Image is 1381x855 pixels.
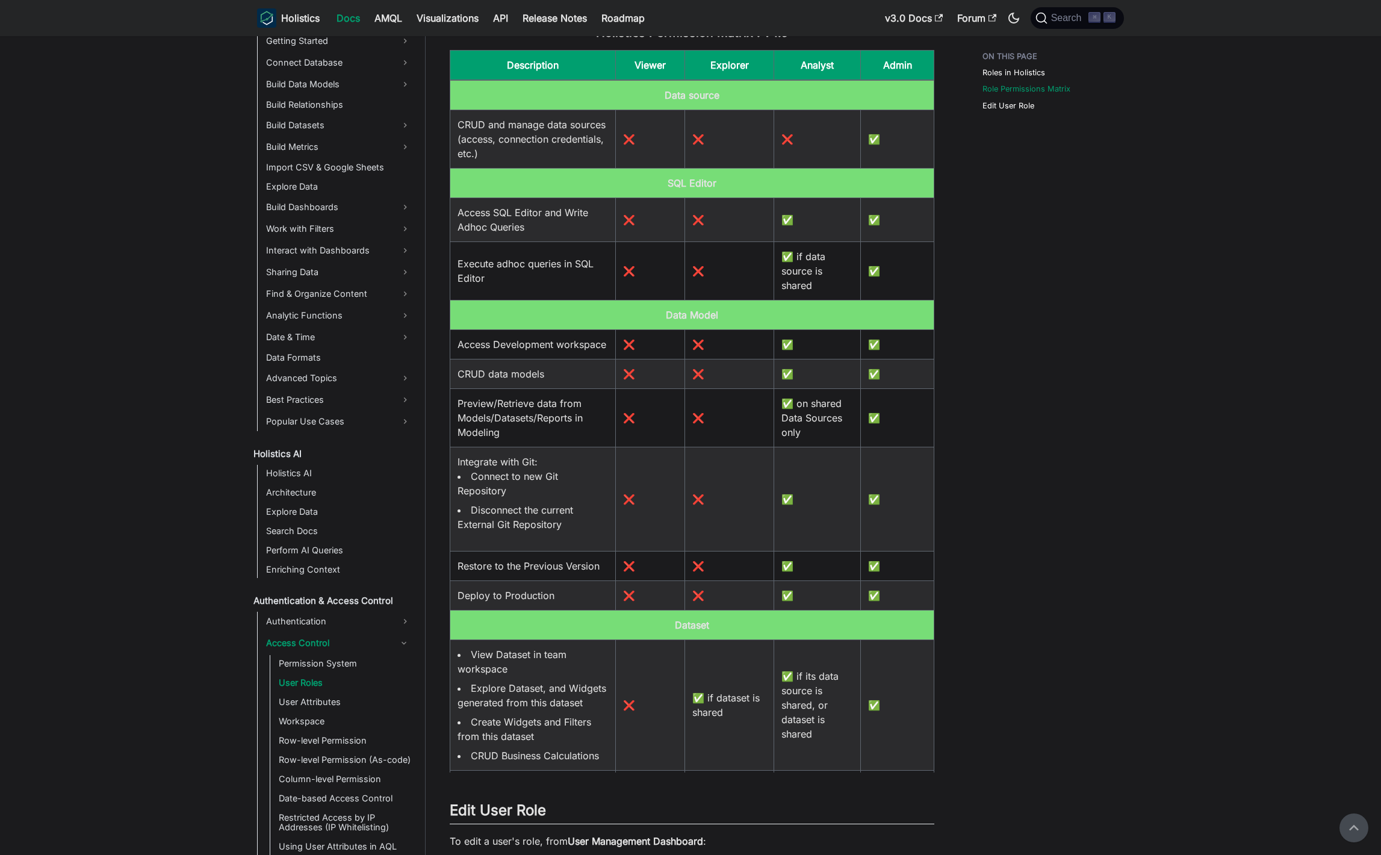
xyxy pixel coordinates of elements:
[684,241,774,300] td: ❌
[275,771,415,788] a: Column-level Permission
[1088,12,1100,23] kbd: ⌘
[1339,813,1368,842] button: Scroll back to top
[950,8,1004,28] a: Forum
[262,349,415,366] a: Data Formats
[1004,8,1023,28] button: Switch between dark and light mode (currently dark mode)
[262,368,415,388] a: Advanced Topics
[262,263,415,282] a: Sharing Data
[616,50,684,80] th: Viewer
[861,639,934,770] td: ✅
[262,197,415,217] a: Build Dashboards
[450,359,616,388] td: CRUD data models
[262,328,415,347] a: Date & Time
[458,469,608,498] li: Connect to new Git Repository
[616,388,684,447] td: ❌
[616,241,684,300] td: ❌
[774,580,861,610] td: ✅
[275,713,415,730] a: Workspace
[275,809,415,836] a: Restricted Access by IP Addresses (IP Whitelisting)
[250,446,415,462] a: Holistics AI
[245,36,426,855] nav: Docs sidebar
[568,835,703,847] strong: User Management Dashboard
[257,8,320,28] a: HolisticsHolistics
[329,8,367,28] a: Docs
[774,359,861,388] td: ✅
[774,110,861,168] td: ❌
[616,580,684,610] td: ❌
[861,197,934,241] td: ✅
[486,8,515,28] a: API
[668,177,716,189] b: SQL Editor
[861,388,934,447] td: ✅
[275,655,415,672] a: Permission System
[409,8,486,28] a: Visualizations
[393,633,415,653] button: Collapse sidebar category 'Access Control'
[262,53,415,72] a: Connect Database
[878,8,950,28] a: v3.0 Docs
[458,647,608,676] li: View Dataset in team workspace
[861,359,934,388] td: ✅
[262,116,415,135] a: Build Datasets
[458,681,608,710] li: Explore Dataset, and Widgets generated from this dataset
[1103,12,1116,23] kbd: K
[982,100,1034,111] a: Edit User Role
[1031,7,1124,29] button: Search (Command+K)
[450,388,616,447] td: Preview/Retrieve data from Models/Datasets/Reports in Modeling
[262,137,415,157] a: Build Metrics
[450,50,616,80] th: Description
[262,284,415,303] a: Find & Organize Content
[861,551,934,580] td: ✅
[665,89,719,101] b: Data source
[684,551,774,580] td: ❌
[616,197,684,241] td: ❌
[458,715,608,744] li: Create Widgets and Filters from this dataset
[861,50,934,80] th: Admin
[281,11,320,25] b: Holistics
[262,465,415,482] a: Holistics AI
[262,542,415,559] a: Perform AI Queries
[275,732,415,749] a: Row-level Permission
[774,241,861,300] td: ✅ if data source is shared
[450,801,934,824] h2: Edit User Role
[616,110,684,168] td: ❌
[262,633,393,653] a: Access Control
[861,329,934,359] td: ✅
[450,110,616,168] td: CRUD and manage data sources (access, connection credentials, etc.)
[684,110,774,168] td: ❌
[262,159,415,176] a: Import CSV & Google Sheets
[450,241,616,300] td: Execute adhoc queries in SQL Editor
[275,674,415,691] a: User Roles
[262,219,415,238] a: Work with Filters
[262,484,415,501] a: Architecture
[861,110,934,168] td: ✅
[262,523,415,539] a: Search Docs
[675,619,709,631] b: Dataset
[275,838,415,855] a: Using User Attributes in AQL
[275,751,415,768] a: Row-level Permission (As-code)
[275,790,415,807] a: Date-based Access Control
[262,96,415,113] a: Build Relationships
[666,309,718,321] b: Data Model
[774,197,861,241] td: ✅
[684,447,774,551] td: ❌
[262,612,415,631] a: Authentication
[774,447,861,551] td: ✅
[861,241,934,300] td: ✅
[684,388,774,447] td: ❌
[774,388,861,447] td: ✅ on shared Data Sources only
[262,75,415,94] a: Build Data Models
[450,329,616,359] td: Access Development workspace
[616,329,684,359] td: ❌
[262,178,415,195] a: Explore Data
[458,503,608,532] li: Disconnect the current External Git Repository
[594,8,652,28] a: Roadmap
[616,447,684,551] td: ❌
[275,694,415,710] a: User Attributes
[861,580,934,610] td: ✅
[1047,13,1089,23] span: Search
[774,329,861,359] td: ✅
[861,447,934,551] td: ✅
[367,8,409,28] a: AMQL
[458,748,608,763] li: CRUD Business Calculations
[684,639,774,770] td: ✅ if dataset is shared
